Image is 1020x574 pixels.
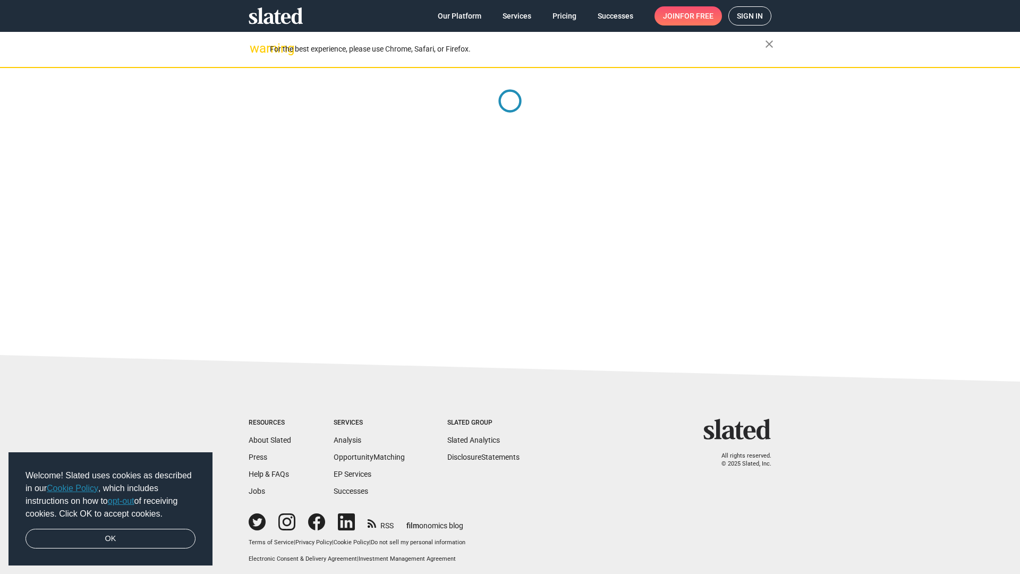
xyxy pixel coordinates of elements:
[654,6,722,26] a: Joinfor free
[334,539,369,546] a: Cookie Policy
[334,487,368,495] a: Successes
[8,452,212,566] div: cookieconsent
[249,436,291,444] a: About Slated
[294,539,295,546] span: |
[438,6,481,26] span: Our Platform
[270,42,765,56] div: For the best experience, please use Chrome, Safari, or Firefox.
[249,539,294,546] a: Terms of Service
[250,42,262,55] mat-icon: warning
[544,6,585,26] a: Pricing
[334,453,405,461] a: OpportunityMatching
[25,529,195,549] a: dismiss cookie message
[334,470,371,478] a: EP Services
[249,555,357,562] a: Electronic Consent & Delivery Agreement
[589,6,642,26] a: Successes
[371,539,465,547] button: Do not sell my personal information
[108,496,134,505] a: opt-out
[334,419,405,427] div: Services
[728,6,771,26] a: Sign in
[598,6,633,26] span: Successes
[295,539,332,546] a: Privacy Policy
[447,453,520,461] a: DisclosureStatements
[357,555,359,562] span: |
[663,6,713,26] span: Join
[763,38,776,50] mat-icon: close
[737,7,763,25] span: Sign in
[249,470,289,478] a: Help & FAQs
[249,419,291,427] div: Resources
[447,419,520,427] div: Slated Group
[429,6,490,26] a: Our Platform
[406,521,419,530] span: film
[447,436,500,444] a: Slated Analytics
[334,436,361,444] a: Analysis
[494,6,540,26] a: Services
[680,6,713,26] span: for free
[552,6,576,26] span: Pricing
[47,484,98,493] a: Cookie Policy
[249,453,267,461] a: Press
[710,452,771,468] p: All rights reserved. © 2025 Slated, Inc.
[503,6,531,26] span: Services
[359,555,456,562] a: Investment Management Agreement
[249,487,265,495] a: Jobs
[369,539,371,546] span: |
[332,539,334,546] span: |
[368,514,394,531] a: RSS
[406,512,463,531] a: filmonomics blog
[25,469,195,520] span: Welcome! Slated uses cookies as described in our , which includes instructions on how to of recei...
